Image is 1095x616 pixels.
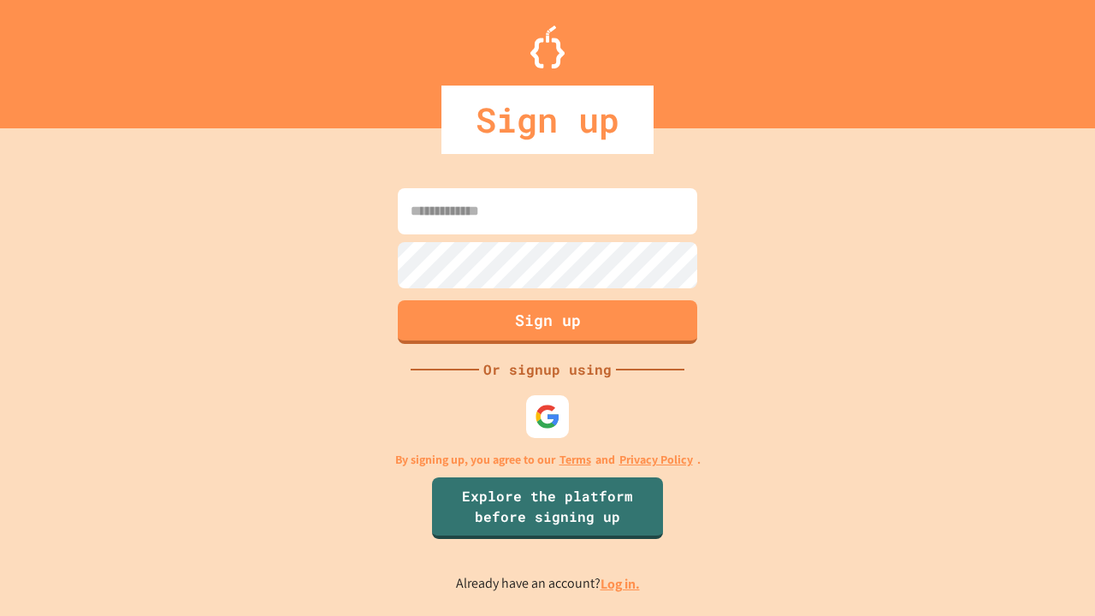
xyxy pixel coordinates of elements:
[953,473,1078,546] iframe: chat widget
[535,404,560,429] img: google-icon.svg
[601,575,640,593] a: Log in.
[619,451,693,469] a: Privacy Policy
[441,86,654,154] div: Sign up
[456,573,640,595] p: Already have an account?
[398,300,697,344] button: Sign up
[559,451,591,469] a: Terms
[395,451,701,469] p: By signing up, you agree to our and .
[1023,548,1078,599] iframe: chat widget
[479,359,616,380] div: Or signup using
[530,26,565,68] img: Logo.svg
[432,477,663,539] a: Explore the platform before signing up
